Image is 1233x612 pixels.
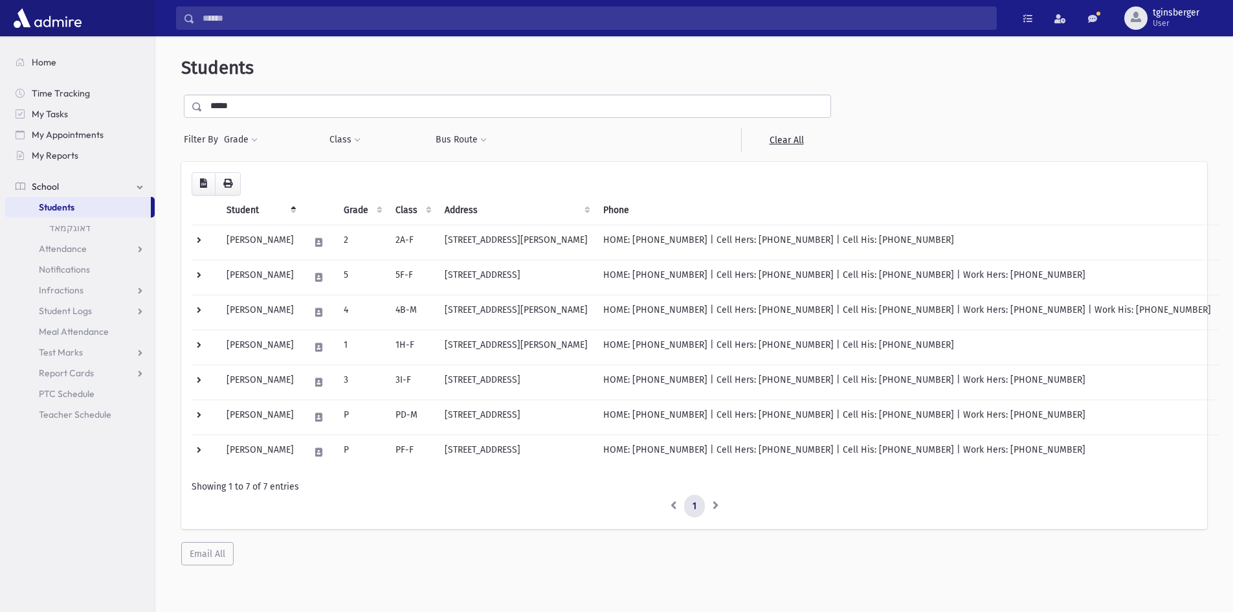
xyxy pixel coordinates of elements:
[437,435,595,470] td: [STREET_ADDRESS]
[435,128,487,152] button: Bus Route
[32,108,68,120] span: My Tasks
[437,196,595,225] th: Address: activate to sort column ascending
[684,495,705,518] a: 1
[5,52,155,73] a: Home
[5,300,155,321] a: Student Logs
[5,145,155,166] a: My Reports
[336,225,388,260] td: 2
[39,346,83,358] span: Test Marks
[595,196,1219,225] th: Phone
[5,383,155,404] a: PTC Schedule
[5,176,155,197] a: School
[336,196,388,225] th: Grade: activate to sort column ascending
[595,400,1219,435] td: HOME: [PHONE_NUMBER] | Cell Hers: [PHONE_NUMBER] | Cell His: [PHONE_NUMBER] | Work Hers: [PHONE_N...
[39,388,94,400] span: PTC Schedule
[336,260,388,295] td: 5
[5,404,155,425] a: Teacher Schedule
[595,435,1219,470] td: HOME: [PHONE_NUMBER] | Cell Hers: [PHONE_NUMBER] | Cell His: [PHONE_NUMBER] | Work Hers: [PHONE_N...
[5,342,155,363] a: Test Marks
[219,400,302,435] td: [PERSON_NAME]
[195,6,996,30] input: Search
[388,330,437,365] td: 1H-F
[437,260,595,295] td: [STREET_ADDRESS]
[32,56,56,68] span: Home
[5,259,155,280] a: Notifications
[5,238,155,259] a: Attendance
[437,295,595,330] td: [STREET_ADDRESS][PERSON_NAME]
[5,197,151,218] a: Students
[336,295,388,330] td: 4
[10,5,85,31] img: AdmirePro
[39,243,87,255] span: Attendance
[437,400,595,435] td: [STREET_ADDRESS]
[39,305,92,317] span: Student Logs
[32,181,59,192] span: School
[39,264,90,275] span: Notifications
[215,172,241,196] button: Print
[184,133,223,146] span: Filter By
[219,435,302,470] td: [PERSON_NAME]
[219,196,302,225] th: Student: activate to sort column descending
[5,218,155,238] a: דאוגקמאד
[1153,18,1199,28] span: User
[5,280,155,300] a: Infractions
[223,128,258,152] button: Grade
[32,87,90,99] span: Time Tracking
[595,295,1219,330] td: HOME: [PHONE_NUMBER] | Cell Hers: [PHONE_NUMBER] | Cell His: [PHONE_NUMBER] | Work Hers: [PHONE_N...
[219,330,302,365] td: [PERSON_NAME]
[5,363,155,383] a: Report Cards
[437,365,595,400] td: [STREET_ADDRESS]
[329,128,361,152] button: Class
[388,400,437,435] td: PD-M
[39,409,111,420] span: Teacher Schedule
[595,330,1219,365] td: HOME: [PHONE_NUMBER] | Cell Hers: [PHONE_NUMBER] | Cell His: [PHONE_NUMBER]
[5,321,155,342] a: Meal Attendance
[336,365,388,400] td: 3
[437,225,595,260] td: [STREET_ADDRESS][PERSON_NAME]
[39,326,109,337] span: Meal Attendance
[192,172,216,196] button: CSV
[181,57,254,78] span: Students
[219,365,302,400] td: [PERSON_NAME]
[437,330,595,365] td: [STREET_ADDRESS][PERSON_NAME]
[388,295,437,330] td: 4B-M
[595,225,1219,260] td: HOME: [PHONE_NUMBER] | Cell Hers: [PHONE_NUMBER] | Cell His: [PHONE_NUMBER]
[595,260,1219,295] td: HOME: [PHONE_NUMBER] | Cell Hers: [PHONE_NUMBER] | Cell His: [PHONE_NUMBER] | Work Hers: [PHONE_N...
[388,260,437,295] td: 5F-F
[1153,8,1199,18] span: tginsberger
[219,225,302,260] td: [PERSON_NAME]
[388,196,437,225] th: Class: activate to sort column ascending
[388,365,437,400] td: 3I-F
[5,83,155,104] a: Time Tracking
[741,128,831,152] a: Clear All
[388,435,437,470] td: PF-F
[595,365,1219,400] td: HOME: [PHONE_NUMBER] | Cell Hers: [PHONE_NUMBER] | Cell His: [PHONE_NUMBER] | Work Hers: [PHONE_N...
[388,225,437,260] td: 2A-F
[5,104,155,124] a: My Tasks
[192,480,1197,493] div: Showing 1 to 7 of 7 entries
[32,150,78,161] span: My Reports
[39,201,74,213] span: Students
[336,330,388,365] td: 1
[39,284,83,296] span: Infractions
[336,400,388,435] td: P
[219,260,302,295] td: [PERSON_NAME]
[219,295,302,330] td: [PERSON_NAME]
[5,124,155,145] a: My Appointments
[39,367,94,379] span: Report Cards
[181,542,234,565] button: Email All
[32,129,104,141] span: My Appointments
[336,435,388,470] td: P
